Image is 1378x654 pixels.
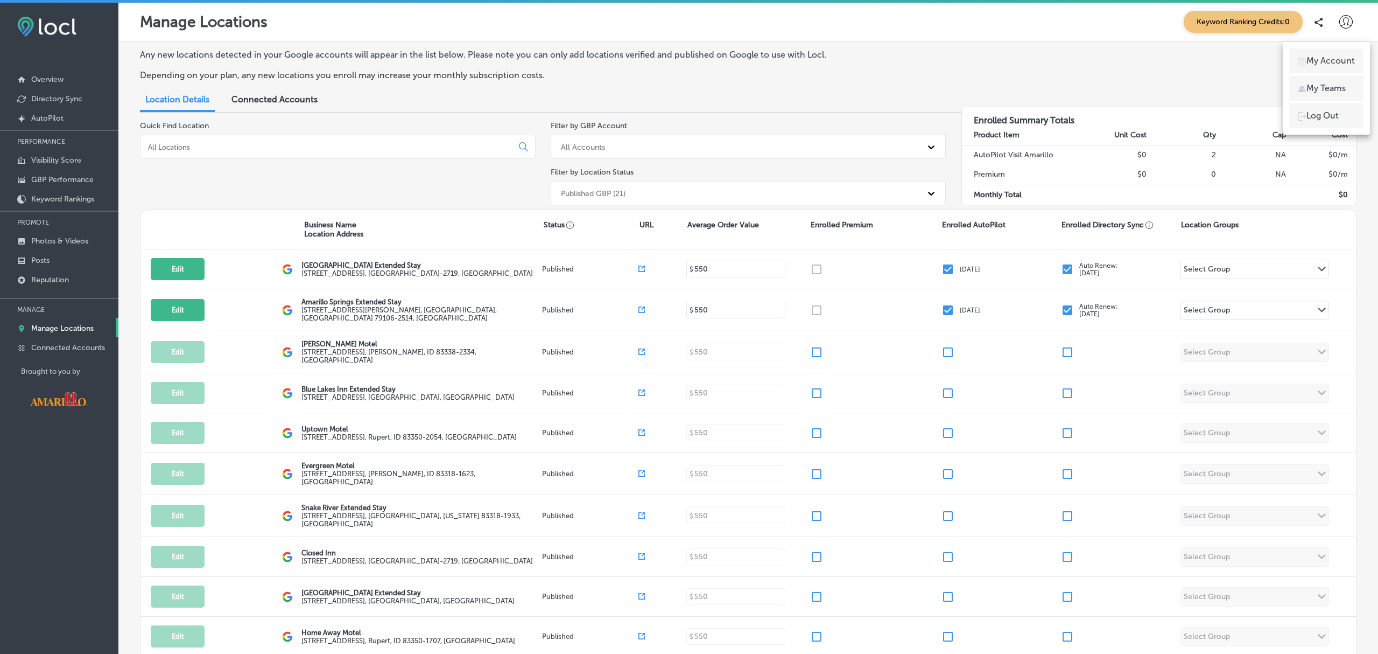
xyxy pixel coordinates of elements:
p: GBP Performance [31,175,94,184]
a: My Account [1289,48,1363,73]
p: AutoPilot [31,114,64,123]
p: Overview [31,75,64,84]
img: fda3e92497d09a02dc62c9cd864e3231.png [17,17,76,37]
p: Reputation [31,275,69,284]
p: Log Out [1306,109,1339,122]
p: Photos & Videos [31,236,88,246]
img: Visit Amarillo [21,384,96,414]
a: My Teams [1289,76,1363,101]
p: Directory Sync [31,94,82,103]
p: My Teams [1306,82,1346,95]
a: Log Out [1289,103,1363,128]
p: My Account [1306,54,1355,67]
p: Keyword Rankings [31,194,94,204]
p: Posts [31,256,50,265]
p: Visibility Score [31,156,81,165]
p: Brought to you by [21,367,118,375]
p: Manage Locations [31,324,94,333]
p: Connected Accounts [31,343,105,352]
